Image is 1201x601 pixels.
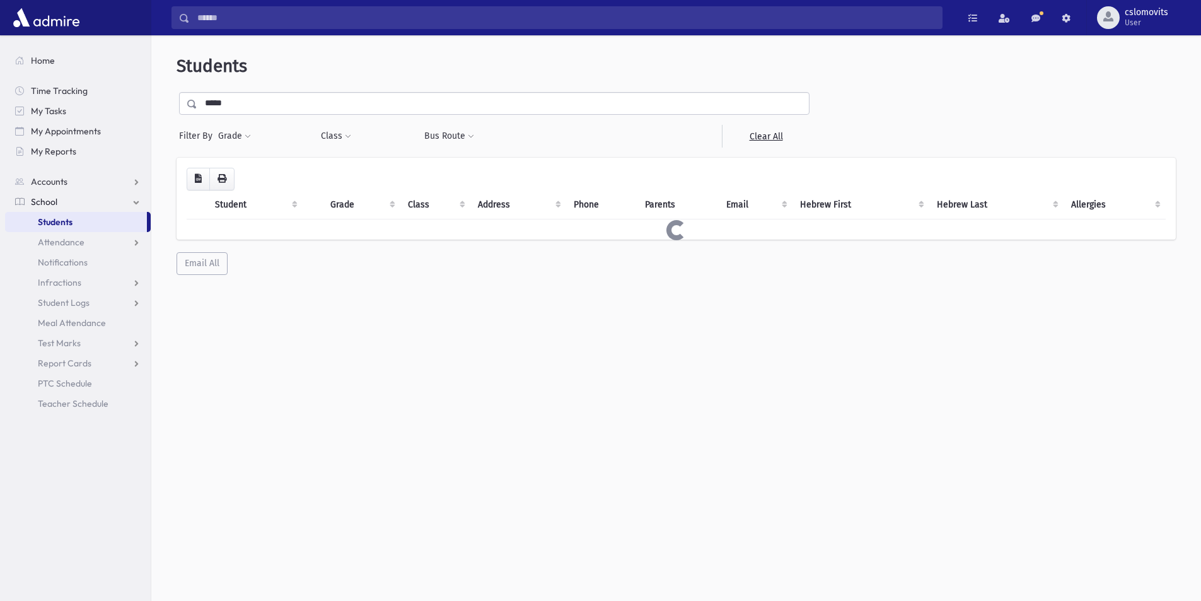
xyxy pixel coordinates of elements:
button: Print [209,168,235,190]
a: School [5,192,151,212]
th: Phone [566,190,637,219]
th: Student [207,190,303,219]
th: Hebrew Last [929,190,1064,219]
a: Home [5,50,151,71]
span: cslomovits [1125,8,1168,18]
a: Student Logs [5,293,151,313]
a: My Reports [5,141,151,161]
a: Clear All [722,125,809,148]
span: My Appointments [31,125,101,137]
span: Time Tracking [31,85,88,96]
input: Search [190,6,942,29]
span: Meal Attendance [38,317,106,329]
a: Time Tracking [5,81,151,101]
a: Teacher Schedule [5,394,151,414]
span: Teacher Schedule [38,398,108,409]
span: Test Marks [38,337,81,349]
a: Infractions [5,272,151,293]
a: PTC Schedule [5,373,151,394]
span: School [31,196,57,207]
a: Notifications [5,252,151,272]
span: Students [177,55,247,76]
a: Accounts [5,172,151,192]
th: Email [719,190,792,219]
a: Students [5,212,147,232]
th: Class [400,190,471,219]
span: Infractions [38,277,81,288]
a: Attendance [5,232,151,252]
a: Report Cards [5,353,151,373]
a: My Appointments [5,121,151,141]
button: Class [320,125,352,148]
span: Notifications [38,257,88,268]
a: Test Marks [5,333,151,353]
span: My Tasks [31,105,66,117]
th: Allergies [1064,190,1166,219]
span: Report Cards [38,358,91,369]
th: Grade [323,190,400,219]
th: Hebrew First [792,190,929,219]
a: Meal Attendance [5,313,151,333]
a: My Tasks [5,101,151,121]
span: PTC Schedule [38,378,92,389]
button: Email All [177,252,228,275]
span: Accounts [31,176,67,187]
span: Students [38,216,73,228]
th: Parents [637,190,719,219]
span: Attendance [38,236,84,248]
span: User [1125,18,1168,28]
button: CSV [187,168,210,190]
th: Address [470,190,566,219]
span: My Reports [31,146,76,157]
span: Student Logs [38,297,90,308]
span: Filter By [179,129,218,143]
span: Home [31,55,55,66]
button: Bus Route [424,125,475,148]
button: Grade [218,125,252,148]
img: AdmirePro [10,5,83,30]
